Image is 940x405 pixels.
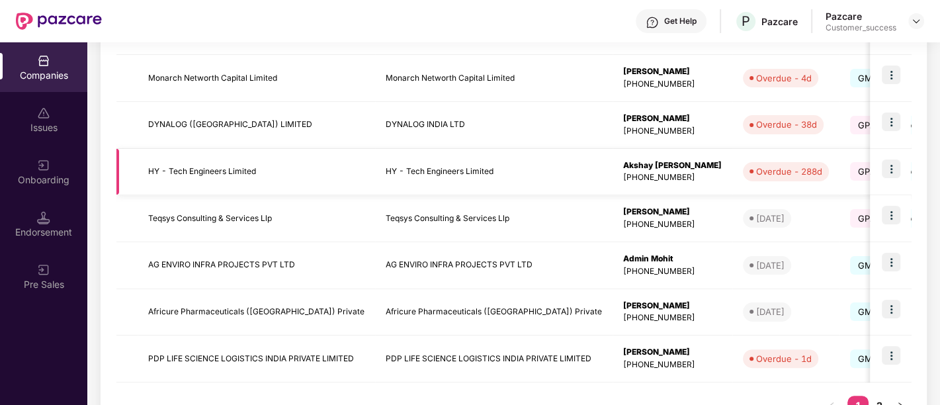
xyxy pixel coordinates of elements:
[37,54,50,67] img: svg+xml;base64,PHN2ZyBpZD0iQ29tcGFuaWVzIiB4bWxucz0iaHR0cDovL3d3dy53My5vcmcvMjAwMC9zdmciIHdpZHRoPS...
[756,118,817,131] div: Overdue - 38d
[623,78,722,91] div: [PHONE_NUMBER]
[850,209,884,228] span: GPA
[623,171,722,184] div: [PHONE_NUMBER]
[375,242,613,289] td: AG ENVIRO INFRA PROJECTS PVT LTD
[761,15,798,28] div: Pazcare
[37,211,50,224] img: svg+xml;base64,PHN2ZyB3aWR0aD0iMTQuNSIgaGVpZ2h0PSIxNC41IiB2aWV3Qm94PSIwIDAgMTYgMTYiIGZpbGw9Im5vbm...
[911,16,921,26] img: svg+xml;base64,PHN2ZyBpZD0iRHJvcGRvd24tMzJ4MzIiIHhtbG5zPSJodHRwOi8vd3d3LnczLm9yZy8yMDAwL3N2ZyIgd2...
[756,212,785,225] div: [DATE]
[375,336,613,382] td: PDP LIFE SCIENCE LOGISTICS INDIA PRIVATE LIMITED
[375,55,613,102] td: Monarch Networth Capital Limited
[623,265,722,278] div: [PHONE_NUMBER]
[623,359,722,371] div: [PHONE_NUMBER]
[882,206,900,224] img: icon
[850,349,888,368] span: GMC
[882,159,900,178] img: icon
[623,206,722,218] div: [PERSON_NAME]
[826,22,896,33] div: Customer_success
[375,102,613,149] td: DYNALOG INDIA LTD
[375,149,613,196] td: HY - Tech Engineers Limited
[623,300,722,312] div: [PERSON_NAME]
[850,69,888,87] span: GMC
[850,162,884,181] span: GPA
[16,13,102,30] img: New Pazcare Logo
[756,305,785,318] div: [DATE]
[882,112,900,131] img: icon
[623,346,722,359] div: [PERSON_NAME]
[138,102,375,149] td: DYNALOG ([GEOGRAPHIC_DATA]) LIMITED
[37,159,50,172] img: svg+xml;base64,PHN2ZyB3aWR0aD0iMjAiIGhlaWdodD0iMjAiIHZpZXdCb3g9IjAgMCAyMCAyMCIgZmlsbD0ibm9uZSIgeG...
[756,352,812,365] div: Overdue - 1d
[756,259,785,272] div: [DATE]
[850,302,888,321] span: GMC
[850,116,884,134] span: GPA
[375,195,613,242] td: Teqsys Consulting & Services Llp
[375,289,613,336] td: Africure Pharmaceuticals ([GEOGRAPHIC_DATA]) Private
[756,165,822,178] div: Overdue - 288d
[138,55,375,102] td: Monarch Networth Capital Limited
[138,336,375,382] td: PDP LIFE SCIENCE LOGISTICS INDIA PRIVATE LIMITED
[623,218,722,231] div: [PHONE_NUMBER]
[623,253,722,265] div: Admin Mohit
[623,112,722,125] div: [PERSON_NAME]
[882,300,900,318] img: icon
[646,16,659,29] img: svg+xml;base64,PHN2ZyBpZD0iSGVscC0zMngzMiIgeG1sbnM9Imh0dHA6Ly93d3cudzMub3JnLzIwMDAvc3ZnIiB3aWR0aD...
[138,289,375,336] td: Africure Pharmaceuticals ([GEOGRAPHIC_DATA]) Private
[623,66,722,78] div: [PERSON_NAME]
[138,149,375,196] td: HY - Tech Engineers Limited
[623,125,722,138] div: [PHONE_NUMBER]
[138,242,375,289] td: AG ENVIRO INFRA PROJECTS PVT LTD
[742,13,750,29] span: P
[138,195,375,242] td: Teqsys Consulting & Services Llp
[882,346,900,365] img: icon
[850,256,888,275] span: GMC
[664,16,697,26] div: Get Help
[37,107,50,120] img: svg+xml;base64,PHN2ZyBpZD0iSXNzdWVzX2Rpc2FibGVkIiB4bWxucz0iaHR0cDovL3d3dy53My5vcmcvMjAwMC9zdmciIH...
[623,159,722,172] div: Akshay [PERSON_NAME]
[882,66,900,84] img: icon
[882,253,900,271] img: icon
[623,312,722,324] div: [PHONE_NUMBER]
[37,263,50,277] img: svg+xml;base64,PHN2ZyB3aWR0aD0iMjAiIGhlaWdodD0iMjAiIHZpZXdCb3g9IjAgMCAyMCAyMCIgZmlsbD0ibm9uZSIgeG...
[756,71,812,85] div: Overdue - 4d
[826,10,896,22] div: Pazcare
